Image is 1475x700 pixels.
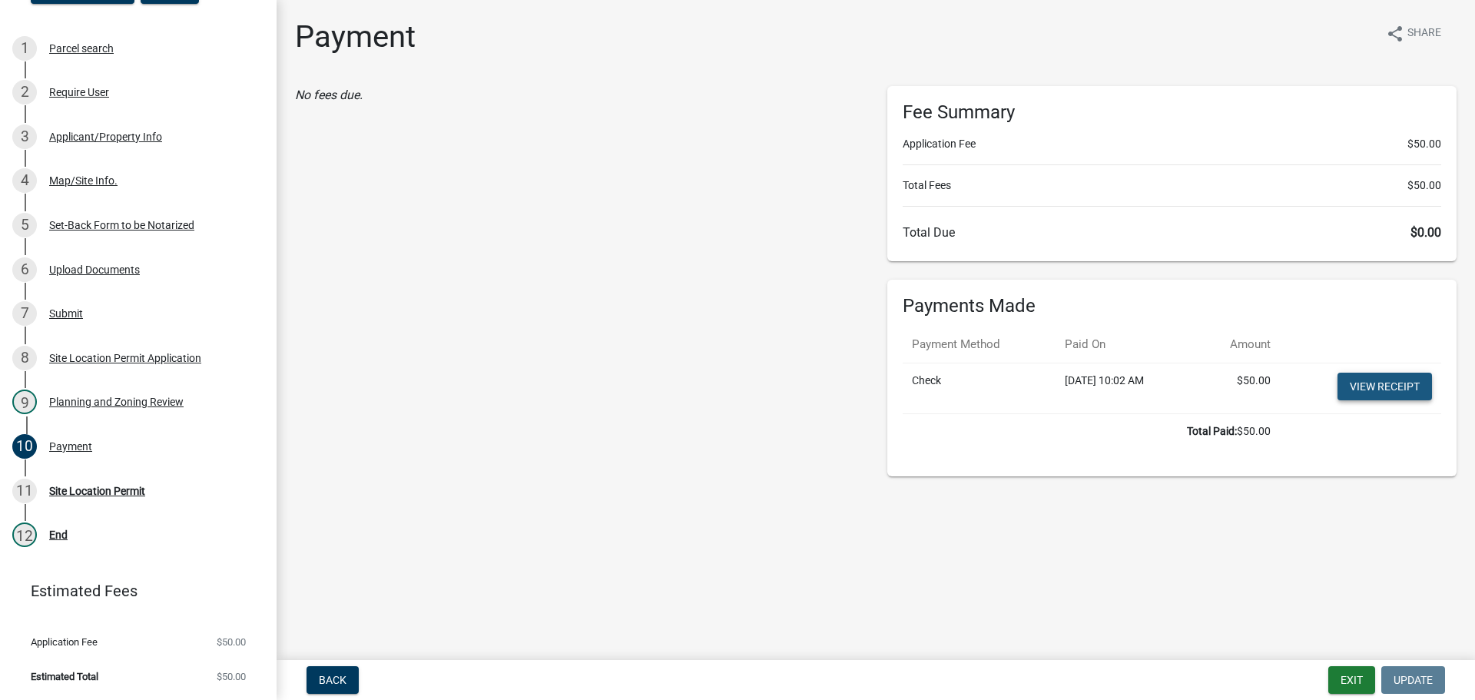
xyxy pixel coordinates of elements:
div: 3 [12,124,37,149]
div: Submit [49,308,83,319]
div: Applicant/Property Info [49,131,162,142]
span: $50.00 [1407,136,1441,152]
div: 1 [12,36,37,61]
button: Exit [1328,666,1375,694]
span: Estimated Total [31,672,98,682]
div: Planning and Zoning Review [49,396,184,407]
span: $50.00 [217,672,246,682]
button: Back [307,666,359,694]
li: Application Fee [903,136,1441,152]
span: Application Fee [31,637,98,647]
span: Back [319,674,346,686]
th: Payment Method [903,327,1056,363]
td: $50.00 [903,413,1280,449]
span: $0.00 [1410,225,1441,240]
div: Parcel search [49,43,114,54]
span: Share [1407,25,1441,43]
i: No fees due. [295,88,363,102]
h1: Payment [295,18,416,55]
div: Upload Documents [49,264,140,275]
button: shareShare [1374,18,1453,48]
div: 8 [12,346,37,370]
div: Site Location Permit [49,486,145,496]
li: Total Fees [903,177,1441,194]
div: 5 [12,213,37,237]
td: Check [903,363,1056,413]
a: View receipt [1337,373,1432,400]
h6: Payments Made [903,295,1441,317]
div: 10 [12,434,37,459]
div: End [49,529,68,540]
div: 7 [12,301,37,326]
div: 12 [12,523,37,547]
span: $50.00 [1407,177,1441,194]
div: Payment [49,441,92,452]
h6: Total Due [903,225,1441,240]
div: Require User [49,87,109,98]
b: Total Paid: [1187,425,1237,437]
th: Amount [1195,327,1280,363]
div: 4 [12,168,37,193]
div: Map/Site Info. [49,175,118,186]
div: 6 [12,257,37,282]
th: Paid On [1056,327,1195,363]
span: $50.00 [217,637,246,647]
button: Update [1381,666,1445,694]
h6: Fee Summary [903,101,1441,124]
span: Update [1394,674,1433,686]
div: 11 [12,479,37,503]
td: $50.00 [1195,363,1280,413]
div: 2 [12,80,37,105]
td: [DATE] 10:02 AM [1056,363,1195,413]
i: share [1386,25,1404,43]
a: Estimated Fees [12,576,252,606]
div: Site Location Permit Application [49,353,201,363]
div: 9 [12,390,37,414]
div: Set-Back Form to be Notarized [49,220,194,231]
